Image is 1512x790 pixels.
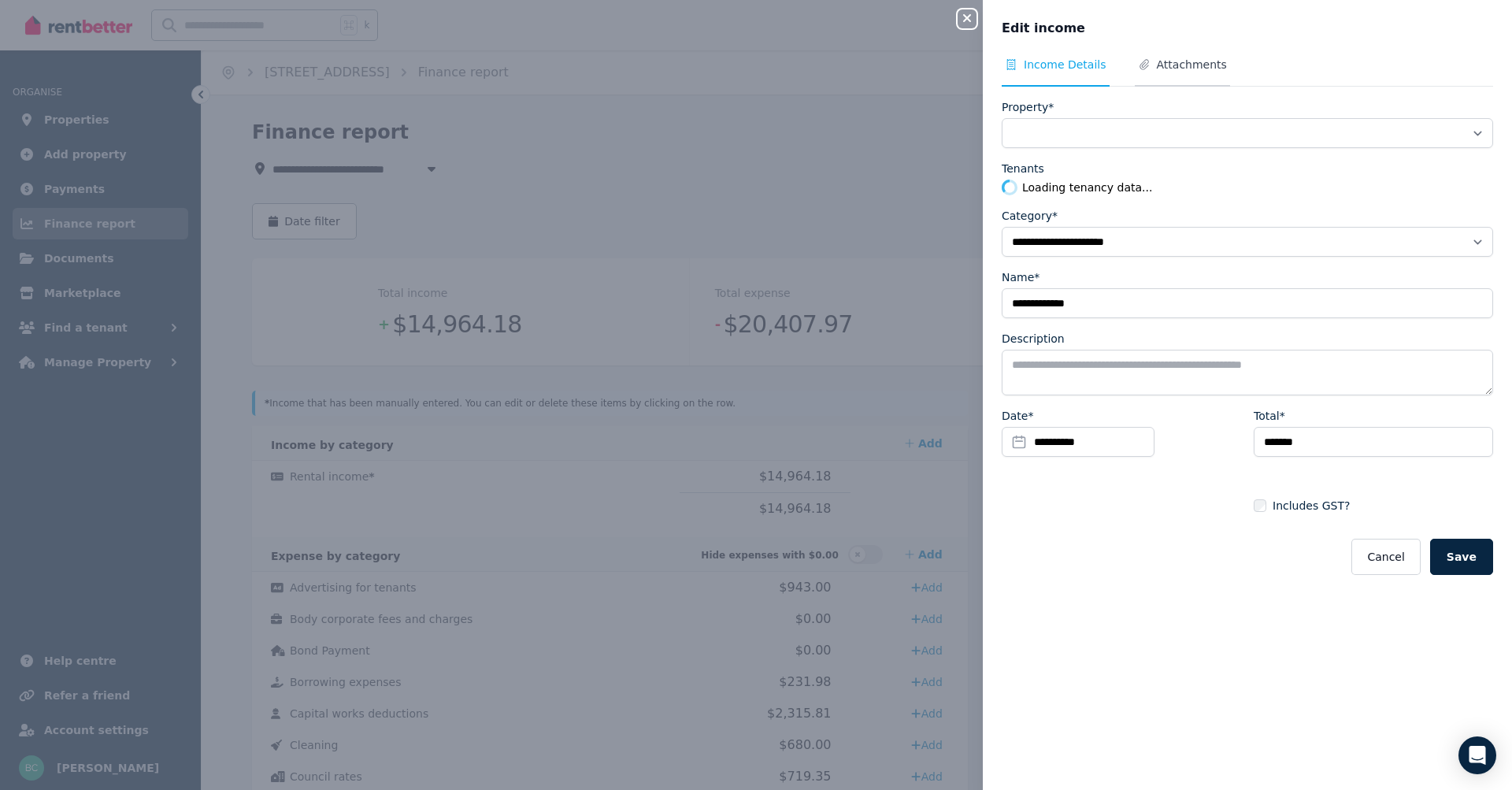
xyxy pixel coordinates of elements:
span: Includes GST? [1273,498,1350,514]
label: Date* [1002,408,1033,424]
label: Name* [1002,269,1039,285]
span: Income Details [1024,57,1106,72]
nav: Tabs [1002,57,1493,87]
label: Category* [1002,208,1058,224]
span: Attachments [1157,57,1227,72]
label: Description [1002,331,1065,347]
legend: Loading tenancy data... [1022,180,1152,195]
button: Save [1430,539,1493,575]
input: Includes GST? [1254,499,1266,512]
span: Edit income [1002,19,1085,38]
div: Open Intercom Messenger [1458,736,1496,774]
label: Property* [1002,99,1054,115]
button: Cancel [1351,539,1420,575]
label: Total* [1254,408,1285,424]
label: Tenants [1002,161,1044,176]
